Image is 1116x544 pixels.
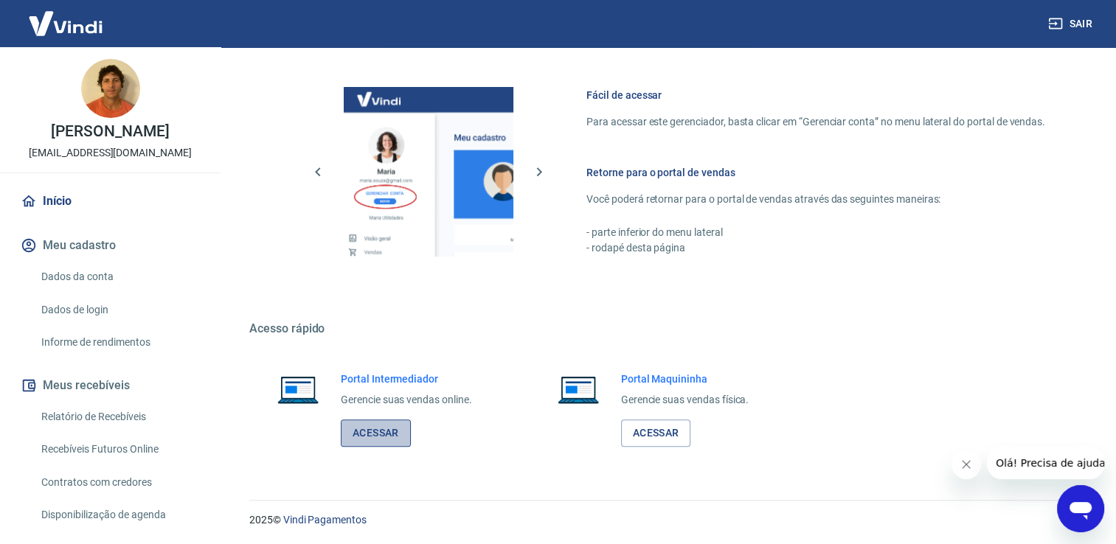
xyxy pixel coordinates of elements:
[9,10,124,22] span: Olá! Precisa de ajuda?
[586,192,1045,207] p: Você poderá retornar para o portal de vendas através das seguintes maneiras:
[249,321,1081,336] h5: Acesso rápido
[621,372,749,386] h6: Portal Maquininha
[586,240,1045,256] p: - rodapé desta página
[81,59,140,118] img: 94ee8bf8-496a-48cb-a5a0-ef0306d17724.jpeg
[1045,10,1098,38] button: Sair
[621,419,691,447] a: Acessar
[341,419,411,447] a: Acessar
[344,87,513,257] img: Imagem da dashboard mostrando o botão de gerenciar conta na sidebar no lado esquerdo
[547,372,609,407] img: Imagem de um notebook aberto
[35,467,203,498] a: Contratos com credores
[35,500,203,530] a: Disponibilização de agenda
[341,372,472,386] h6: Portal Intermediador
[341,392,472,408] p: Gerencie suas vendas online.
[18,229,203,262] button: Meu cadastro
[621,392,749,408] p: Gerencie suas vendas física.
[267,372,329,407] img: Imagem de um notebook aberto
[586,88,1045,102] h6: Fácil de acessar
[18,1,114,46] img: Vindi
[18,185,203,217] a: Início
[35,327,203,358] a: Informe de rendimentos
[35,402,203,432] a: Relatório de Recebíveis
[586,114,1045,130] p: Para acessar este gerenciador, basta clicar em “Gerenciar conta” no menu lateral do portal de ven...
[35,295,203,325] a: Dados de login
[29,145,192,161] p: [EMAIL_ADDRESS][DOMAIN_NAME]
[952,450,981,479] iframe: Fechar mensagem
[249,512,1081,528] p: 2025 ©
[586,165,1045,180] h6: Retorne para o portal de vendas
[586,225,1045,240] p: - parte inferior do menu lateral
[35,434,203,464] a: Recebíveis Futuros Online
[283,514,367,526] a: Vindi Pagamentos
[35,262,203,292] a: Dados da conta
[987,447,1104,479] iframe: Mensagem da empresa
[51,124,169,139] p: [PERSON_NAME]
[18,369,203,402] button: Meus recebíveis
[1057,485,1104,532] iframe: Botão para abrir a janela de mensagens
